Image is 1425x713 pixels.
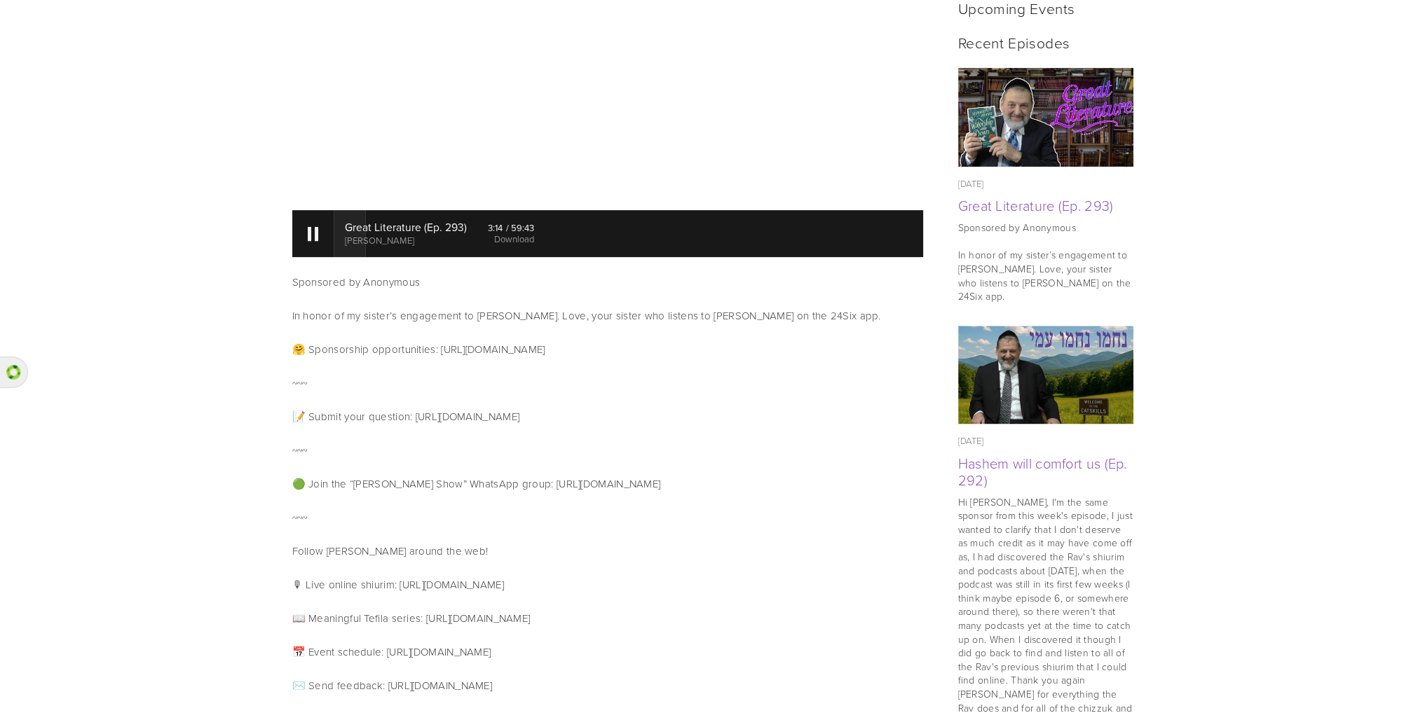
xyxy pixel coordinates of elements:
[958,221,1133,303] p: Sponsored by Anonymous In honor of my sister’s engagement to [PERSON_NAME]. Love, your sister who...
[957,68,1133,167] img: Great Literature (Ep. 293)
[292,576,923,593] p: 🎙 Live online shiurim: [URL][DOMAIN_NAME]
[958,68,1133,167] a: Great Literature (Ep. 293)
[292,408,923,425] p: 📝 Submit your question: [URL][DOMAIN_NAME]
[292,677,923,694] p: ✉️ Send feedback: [URL][DOMAIN_NAME]
[957,326,1133,424] img: Hashem will comfort us (Ep. 292)
[292,375,923,392] p: ~~~
[958,195,1114,215] a: Great Literature (Ep. 293)
[292,341,923,358] p: 🤗 Sponsorship opportunities: [URL][DOMAIN_NAME]
[292,644,923,660] p: 📅 Event schedule: [URL][DOMAIN_NAME]
[292,274,923,324] p: Sponsored by Anonymous In honor of my sister’s engagement to [PERSON_NAME]. Love, your sister who...
[292,610,923,627] p: 📖 Meaningful Tefila series: [URL][DOMAIN_NAME]
[292,476,923,492] p: 🟢 Join the “[PERSON_NAME] Show” WhatsApp group: [URL][DOMAIN_NAME]
[292,509,923,526] p: ~~~
[292,543,923,560] p: Follow [PERSON_NAME] around the web!
[958,34,1133,51] h2: Recent Episodes
[292,442,923,459] p: ~~~
[958,453,1127,490] a: Hashem will comfort us (Ep. 292)
[958,326,1133,424] a: Hashem will comfort us (Ep. 292)
[958,177,984,190] time: [DATE]
[958,434,984,447] time: [DATE]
